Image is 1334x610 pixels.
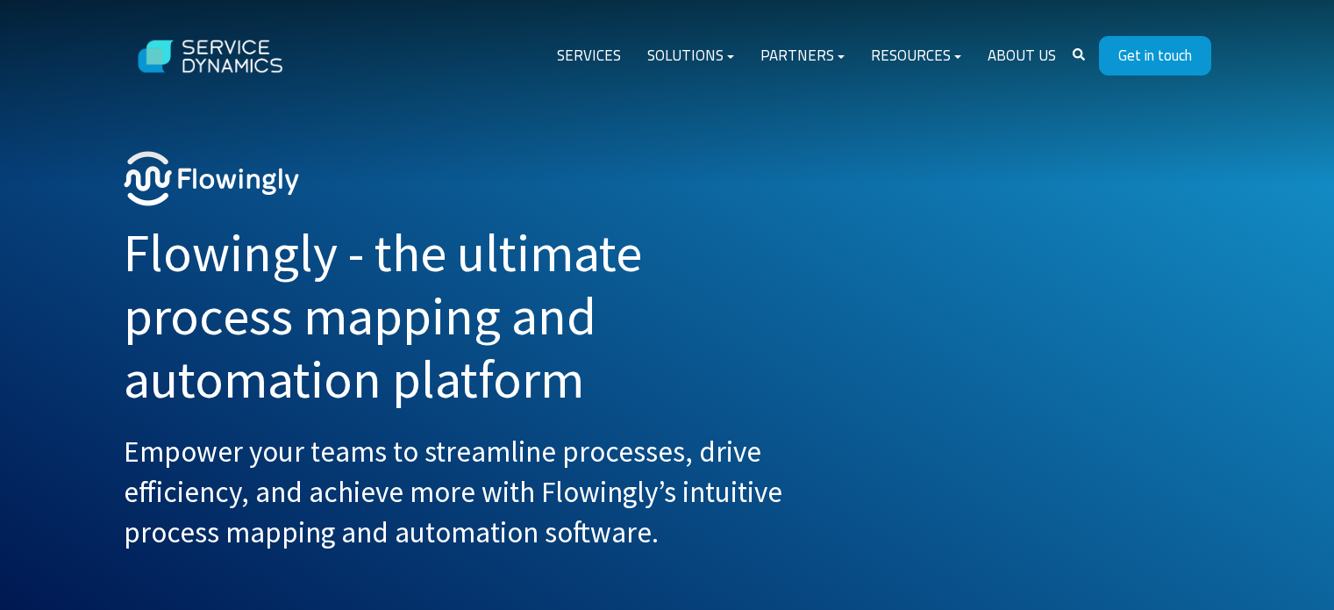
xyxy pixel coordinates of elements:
h3: Empower your teams to streamline processes, drive efficiency, and achieve more with Flowingly’s i... [124,432,782,554]
a: Partners [747,35,858,77]
a: Solutions [634,35,747,77]
a: Services [544,35,634,77]
a: About Us [974,35,1069,77]
div: Navigation Menu [544,35,1069,77]
a: Resources [858,35,974,77]
a: Get in touch [1099,36,1211,75]
h1: Flowingly - the ultimate process mapping and automation platform [124,221,782,411]
img: Service Dynamics Logo - White [124,23,299,90]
